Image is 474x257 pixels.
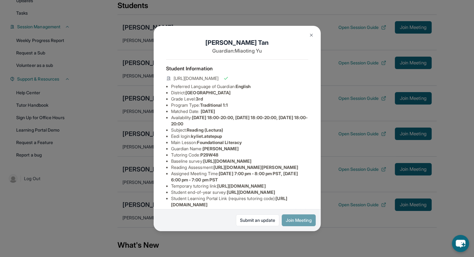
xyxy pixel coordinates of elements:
p: Guardian: Miaoting Yu [166,47,308,54]
span: kyliet.atstepup [191,133,222,139]
span: [DATE] 7:00 pm - 8:00 pm PST, [DATE] 6:00 pm - 7:00 pm PST [171,171,298,182]
span: 3rd [196,96,203,101]
li: Grade Level: [171,96,308,102]
span: [DATE] [201,109,215,114]
span: [URL][DOMAIN_NAME] [217,183,266,189]
li: Student Learning Portal Link (requires tutoring code) : [171,195,308,208]
span: [URL][DOMAIN_NAME] [174,75,218,82]
button: Join Meeting [282,214,316,226]
button: chat-button [452,235,469,252]
span: [URL][DOMAIN_NAME] [227,189,275,195]
h1: [PERSON_NAME] Tan [166,38,308,47]
h4: Student Information [166,65,308,72]
li: Student end-of-year survey : [171,189,308,195]
li: Program Type: [171,102,308,108]
span: [URL][DOMAIN_NAME][PERSON_NAME] [213,165,298,170]
li: District: [171,90,308,96]
span: [GEOGRAPHIC_DATA] [185,90,231,95]
li: Guardian Name : [171,146,308,152]
span: [PERSON_NAME] [203,146,239,151]
li: Preferred Language of Guardian: [171,83,308,90]
li: Matched Date: [171,108,308,114]
span: Reading (Lectura) [187,127,223,133]
button: Copy link [222,75,230,82]
li: Assigned Meeting Time : [171,171,308,183]
li: Reading Assessment : [171,164,308,171]
li: Eedi login : [171,133,308,139]
li: Main Lesson : [171,139,308,146]
span: Traditional 1:1 [200,102,228,108]
span: Foundational Literacy [197,140,242,145]
img: Close Icon [309,33,314,38]
a: Submit an update [236,214,279,226]
span: English [236,84,251,89]
li: Temporary tutoring link : [171,183,308,189]
span: [DATE] 18:00-20:00, [DATE] 18:00-20:00, [DATE] 18:00-20:00 [171,115,308,126]
span: [URL][DOMAIN_NAME] [203,158,251,164]
li: Baseline survey : [171,158,308,164]
li: Student Direct Learning Portal Link (no tutoring code required) : [171,208,308,220]
li: Tutoring Code : [171,152,308,158]
li: Availability: [171,114,308,127]
li: Subject : [171,127,308,133]
span: P29W48 [200,152,218,157]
